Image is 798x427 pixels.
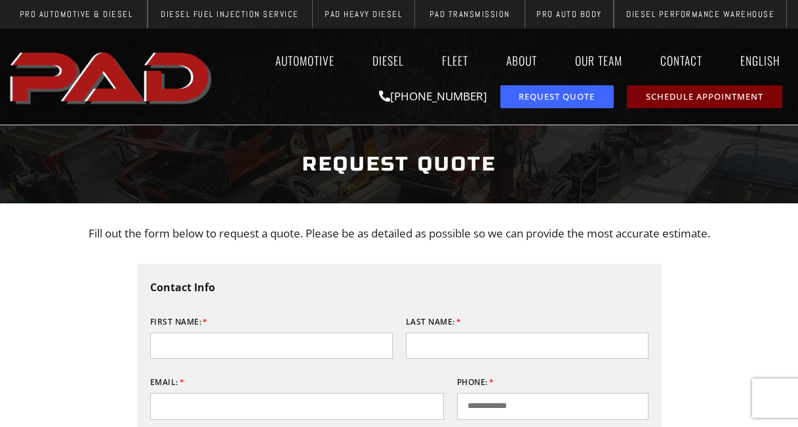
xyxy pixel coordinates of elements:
a: Diesel [360,45,416,75]
span: Pro Automotive & Diesel [20,10,133,18]
b: Contact Info [150,280,215,295]
p: Fill out the form below to request a quote. Please be as detailed as possible so we can provide t... [12,223,786,244]
a: request a service or repair quote [500,85,614,108]
span: Pro Auto Body [536,10,602,18]
a: Automotive [263,45,347,75]
a: Fleet [429,45,481,75]
a: Contact [648,45,715,75]
span: Diesel Performance Warehouse [626,10,774,18]
span: PAD Transmission [429,10,510,18]
a: English [728,45,793,75]
nav: Menu [218,45,793,75]
h1: Request Quote [12,140,786,189]
span: PAD Heavy Diesel [325,10,402,18]
span: Schedule Appointment [646,92,763,101]
a: schedule repair or service appointment [627,85,782,108]
span: Diesel Fuel Injection Service [161,10,299,18]
img: The image shows the word "PAD" in bold, red, uppercase letters with a slight shadow effect. [6,41,218,112]
label: Phone: [457,372,494,393]
label: Last Name: [406,312,462,333]
a: [PHONE_NUMBER] [379,89,487,104]
a: pro automotive and diesel home page [6,41,218,112]
a: Our Team [563,45,635,75]
label: Email: [150,372,185,393]
a: About [494,45,549,75]
span: Request Quote [519,92,595,101]
label: First Name: [150,312,208,333]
